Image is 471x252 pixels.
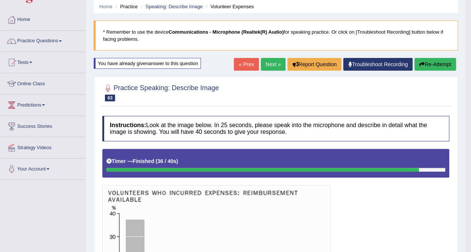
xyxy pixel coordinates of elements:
[169,29,284,35] b: Communications - Microphone (Realtek(R) Audio)
[261,58,286,71] a: Next »
[0,9,86,28] a: Home
[94,58,201,69] div: You have already given answer to this question
[0,73,86,92] a: Online Class
[287,58,341,71] button: Report Question
[343,58,413,71] a: Troubleshoot Recording
[414,58,456,71] button: Re-Attempt
[176,158,178,164] b: )
[234,58,259,71] a: « Prev
[0,159,86,177] a: Your Account
[114,3,138,10] li: Practice
[0,52,86,71] a: Tests
[102,83,219,101] h2: Practice Speaking: Describe Image
[133,158,154,164] b: Finished
[94,21,458,50] blockquote: * Remember to use the device for speaking practice. Or click on [Troubleshoot Recording] button b...
[106,159,178,164] h5: Timer —
[145,4,202,9] a: Speaking: Describe Image
[0,137,86,156] a: Strategy Videos
[156,158,157,164] b: (
[204,3,254,10] li: Volunteer Expenses
[110,122,146,128] b: Instructions:
[0,95,86,113] a: Predictions
[0,116,86,135] a: Success Stories
[99,4,112,9] a: Home
[105,95,115,101] span: 63
[102,116,449,141] h4: Look at the image below. In 25 seconds, please speak into the microphone and describe in detail w...
[0,31,86,49] a: Practice Questions
[157,158,176,164] b: 36 / 40s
